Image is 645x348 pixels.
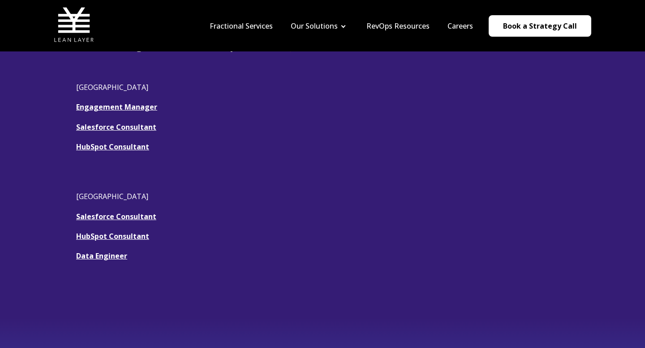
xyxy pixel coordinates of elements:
a: Engagement Manager [76,102,157,112]
a: RevOps Resources [366,21,430,31]
span: [GEOGRAPHIC_DATA] [76,191,148,201]
a: HubSpot Consultant [76,231,149,241]
a: Careers [447,21,473,31]
img: Lean Layer Logo [54,4,94,45]
a: Fractional Services [210,21,273,31]
span: [GEOGRAPHIC_DATA] [76,82,148,92]
div: Navigation Menu [201,21,482,31]
a: Data Engineer [76,251,127,261]
a: Salesforce Consultant [76,122,156,132]
a: Revenue Analytics [282,51,357,67]
a: Book a Strategy Call [489,15,591,37]
a: Revenue Strategy [282,68,357,84]
span: Check out our open roles 👇 [145,38,296,52]
a: Our Solutions [291,21,338,31]
a: HubSpot Consultant [76,142,149,152]
a: Revenue Tech [282,34,357,50]
span: We're hiring! [76,38,145,52]
a: Salesforce Consultant [76,212,156,221]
